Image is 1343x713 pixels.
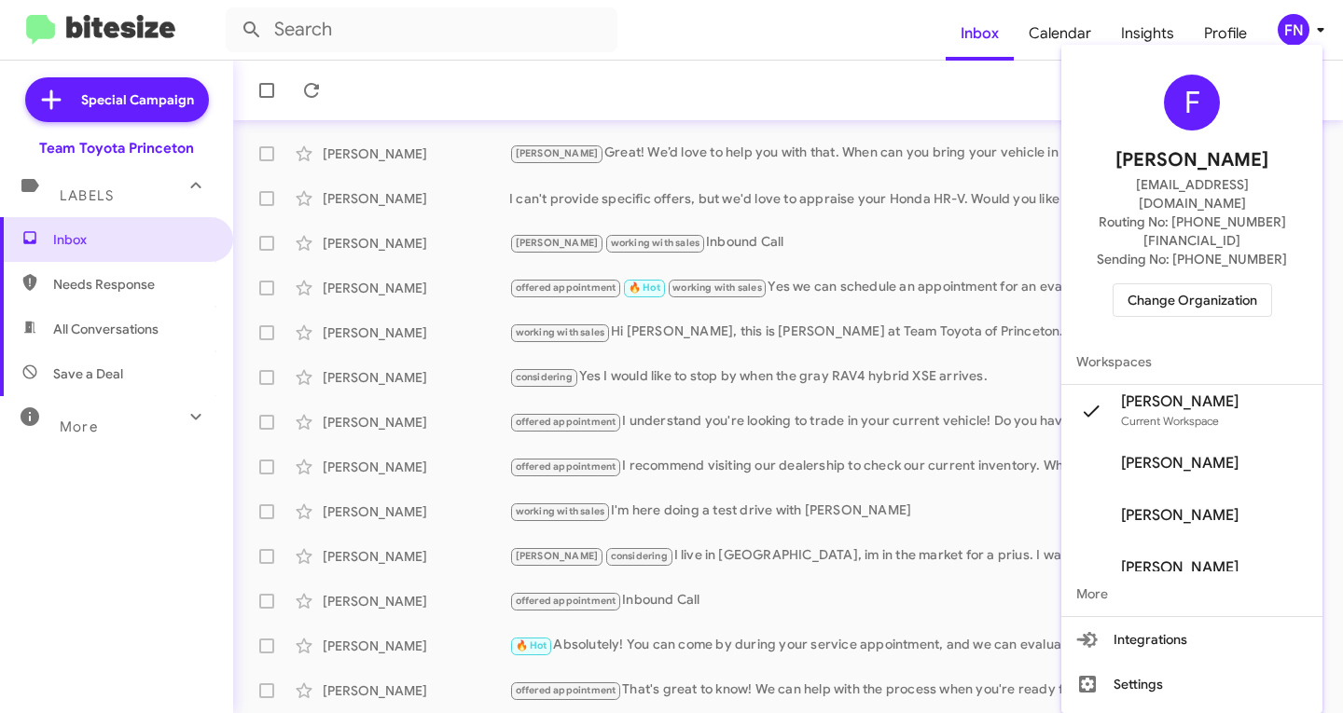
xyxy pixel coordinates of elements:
span: [EMAIL_ADDRESS][DOMAIN_NAME] [1084,175,1300,213]
button: Integrations [1061,617,1322,662]
span: Change Organization [1128,284,1257,316]
span: Sending No: [PHONE_NUMBER] [1097,250,1287,268]
span: Workspaces [1061,339,1322,384]
div: F [1164,75,1220,130]
span: [PERSON_NAME] [1115,145,1268,175]
span: Routing No: [PHONE_NUMBER][FINANCIAL_ID] [1084,213,1300,250]
span: [PERSON_NAME] [1121,558,1239,577]
button: Change Organization [1113,283,1272,317]
span: [PERSON_NAME] [1121,454,1239,473]
span: Current Workspace [1121,414,1219,428]
button: Settings [1061,662,1322,706]
span: [PERSON_NAME] [1121,506,1239,525]
span: More [1061,571,1322,616]
span: [PERSON_NAME] [1121,392,1239,411]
